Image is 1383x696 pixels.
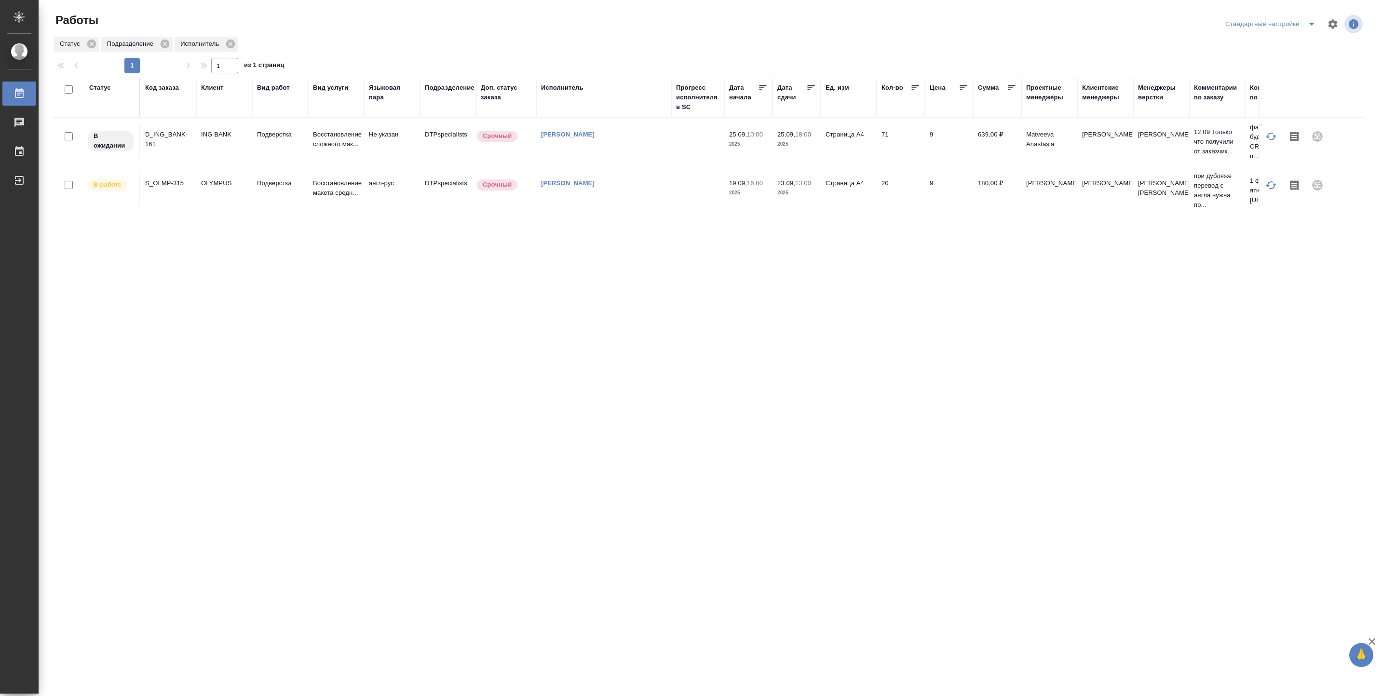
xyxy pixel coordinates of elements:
[795,131,811,138] p: 18:00
[1077,174,1133,207] td: [PERSON_NAME]
[1250,123,1296,161] p: файл AOA будет раньше CR Extract К п...
[729,139,768,149] p: 2025
[729,179,747,187] p: 19.09,
[541,83,583,93] div: Исполнитель
[1138,178,1184,198] p: [PERSON_NAME], [PERSON_NAME]
[729,131,747,138] p: 25.09,
[1021,174,1077,207] td: [PERSON_NAME]
[777,188,816,198] p: 2025
[930,83,946,93] div: Цена
[87,178,135,191] div: Исполнитель выполняет работу
[369,83,415,102] div: Языковая пара
[729,83,758,102] div: Дата начала
[877,125,925,159] td: 71
[1321,13,1344,36] span: Настроить таблицу
[94,180,122,190] p: В работе
[89,83,111,93] div: Статус
[54,37,99,52] div: Статус
[145,178,191,188] div: S_OLMP-315
[1306,125,1329,148] div: Проект не привязан
[257,83,290,93] div: Вид работ
[1260,174,1283,197] button: Обновить
[145,130,191,149] div: D_ING_BANK-161
[313,83,349,93] div: Вид услуги
[87,130,135,152] div: Исполнитель назначен, приступать к работе пока рано
[107,39,157,49] p: Подразделение
[541,179,595,187] a: [PERSON_NAME]
[420,125,476,159] td: DTPspecialists
[483,131,512,141] p: Срочный
[1077,125,1133,159] td: [PERSON_NAME]
[1353,645,1369,665] span: 🙏
[925,125,973,159] td: 9
[180,39,222,49] p: Исполнитель
[777,179,795,187] p: 23.09,
[1194,83,1240,102] div: Комментарии по заказу
[313,178,359,198] p: Восстановление макета средн...
[364,174,420,207] td: англ-рус
[1349,643,1373,667] button: 🙏
[795,179,811,187] p: 13:00
[1260,125,1283,148] button: Обновить
[877,174,925,207] td: 20
[481,83,531,102] div: Доп. статус заказа
[175,37,238,52] div: Исполнитель
[420,174,476,207] td: DTPspecialists
[60,39,83,49] p: Статус
[201,130,247,139] p: ING BANK
[747,131,763,138] p: 10:00
[676,83,719,112] div: Прогресс исполнителя в SC
[313,130,359,149] p: Восстановление сложного мак...
[826,83,849,93] div: Ед. изм
[364,125,420,159] td: Не указан
[201,83,223,93] div: Клиент
[541,131,595,138] a: [PERSON_NAME]
[978,83,999,93] div: Сумма
[777,139,816,149] p: 2025
[1021,125,1077,159] td: Matveeva Anastasia
[1026,83,1072,102] div: Проектные менеджеры
[1344,15,1365,33] span: Посмотреть информацию
[881,83,903,93] div: Кол-во
[821,174,877,207] td: Страница А4
[425,83,475,93] div: Подразделение
[925,174,973,207] td: 9
[1194,171,1240,210] p: при дубляже перевод с англа нужна по...
[1082,83,1128,102] div: Клиентские менеджеры
[1283,125,1306,148] button: Скопировать мини-бриф
[145,83,179,93] div: Код заказа
[1223,16,1321,32] div: split button
[94,131,128,150] p: В ожидании
[777,131,795,138] p: 25.09,
[257,130,303,139] p: Подверстка
[1194,127,1240,156] p: 12.09 Только что получили от заказчик...
[729,188,768,198] p: 2025
[821,125,877,159] td: Страница А4
[1250,83,1296,102] div: Комментарии по работе
[257,178,303,188] p: Подверстка
[1138,130,1184,139] p: [PERSON_NAME]
[483,180,512,190] p: Срочный
[777,83,806,102] div: Дата сдачи
[1138,83,1184,102] div: Менеджеры верстки
[973,125,1021,159] td: 639,00 ₽
[201,178,247,188] p: OLYMPUS
[244,59,285,73] span: из 1 страниц
[53,13,98,28] span: Работы
[1283,174,1306,197] button: Скопировать мини-бриф
[1250,176,1296,205] p: 1 файл яп+англ [URL]...
[747,179,763,187] p: 16:00
[101,37,173,52] div: Подразделение
[1306,174,1329,197] div: Проект не привязан
[973,174,1021,207] td: 180,00 ₽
